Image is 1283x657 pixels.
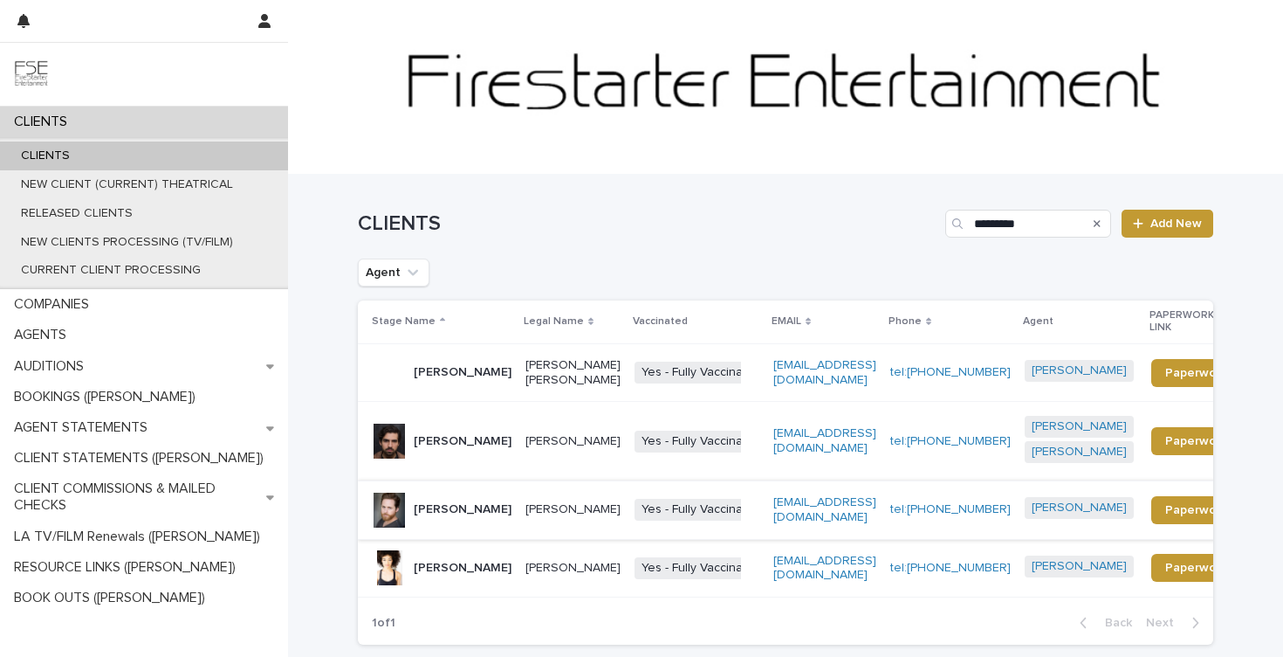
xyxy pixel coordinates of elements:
a: [EMAIL_ADDRESS][DOMAIN_NAME] [773,359,876,386]
p: Vaccinated [633,312,688,331]
a: [PERSON_NAME] [1032,559,1127,574]
p: RELEASED CLIENTS [7,206,147,221]
a: [EMAIL_ADDRESS][DOMAIN_NAME] [773,496,876,523]
a: tel:[PHONE_NUMBER] [890,435,1011,447]
p: [PERSON_NAME] [525,561,621,576]
a: [PERSON_NAME] [1032,363,1127,378]
span: Paperwork [1165,367,1227,379]
p: PAPERWORK LINK [1149,306,1232,338]
p: AUDITIONS [7,358,98,375]
a: Paperwork [1151,554,1241,582]
tr: [PERSON_NAME][PERSON_NAME] [PERSON_NAME]Yes - Fully Vaccinated[EMAIL_ADDRESS][DOMAIN_NAME]tel:[PH... [358,343,1269,402]
a: Paperwork [1151,427,1241,455]
p: Legal Name [524,312,584,331]
p: COMPANIES [7,296,103,313]
p: [PERSON_NAME] [525,502,621,517]
a: Add New [1122,210,1213,238]
h1: CLIENTS [358,211,938,237]
p: [PERSON_NAME] [414,502,511,517]
span: Yes - Fully Vaccinated [635,557,768,579]
p: AGENT STATEMENTS [7,419,161,436]
p: NEW CLIENTS PROCESSING (TV/FILM) [7,235,247,250]
p: CLIENT COMMISSIONS & MAILED CHECKS [7,481,266,514]
a: [PERSON_NAME] [1032,419,1127,434]
a: [EMAIL_ADDRESS][DOMAIN_NAME] [773,427,876,454]
p: [PERSON_NAME] [PERSON_NAME] [525,358,621,388]
p: RESOURCE LINKS ([PERSON_NAME]) [7,559,250,576]
p: LA TV/FILM Renewals ([PERSON_NAME]) [7,529,274,545]
span: Next [1146,617,1184,629]
img: 9JgRvJ3ETPGCJDhvPVA5 [14,57,49,92]
p: [PERSON_NAME] [525,434,621,449]
span: Paperwork [1165,435,1227,447]
a: [PERSON_NAME] [1032,445,1127,460]
span: Yes - Fully Vaccinated [635,431,768,453]
p: CURRENT CLIENT PROCESSING [7,263,215,278]
span: Yes - Fully Vaccinated [635,499,768,521]
tr: [PERSON_NAME][PERSON_NAME]Yes - Fully Vaccinated[EMAIL_ADDRESS][DOMAIN_NAME]tel:[PHONE_NUMBER][PE... [358,481,1269,539]
span: Paperwork [1165,562,1227,574]
p: EMAIL [772,312,801,331]
a: tel:[PHONE_NUMBER] [890,562,1011,574]
button: Back [1066,615,1139,631]
p: Stage Name [372,312,436,331]
p: NEW CLIENT (CURRENT) THEATRICAL [7,177,247,192]
button: Next [1139,615,1213,631]
span: Paperwork [1165,504,1227,516]
span: Add New [1150,218,1202,230]
a: Paperwork [1151,496,1241,524]
input: Search [945,210,1111,238]
p: BOOK OUTS ([PERSON_NAME]) [7,590,219,606]
a: tel:[PHONE_NUMBER] [890,366,1011,378]
a: tel:[PHONE_NUMBER] [890,503,1011,515]
p: Agent [1023,312,1053,331]
p: [PERSON_NAME] [414,434,511,449]
p: [PERSON_NAME] [414,561,511,576]
tr: [PERSON_NAME][PERSON_NAME]Yes - Fully Vaccinated[EMAIL_ADDRESS][DOMAIN_NAME]tel:[PHONE_NUMBER][PE... [358,402,1269,481]
a: [EMAIL_ADDRESS][DOMAIN_NAME] [773,555,876,582]
span: Yes - Fully Vaccinated [635,362,768,384]
p: BOOKINGS ([PERSON_NAME]) [7,389,209,405]
p: Phone [888,312,922,331]
a: Paperwork [1151,359,1241,387]
p: CLIENT STATEMENTS ([PERSON_NAME]) [7,450,278,467]
p: [PERSON_NAME] [414,365,511,380]
a: [PERSON_NAME] [1032,501,1127,515]
button: Agent [358,259,429,287]
p: 1 of 1 [358,602,409,645]
span: Back [1094,617,1132,629]
tr: [PERSON_NAME][PERSON_NAME]Yes - Fully Vaccinated[EMAIL_ADDRESS][DOMAIN_NAME]tel:[PHONE_NUMBER][PE... [358,539,1269,598]
p: AGENTS [7,327,80,343]
p: CLIENTS [7,114,81,130]
p: CLIENTS [7,149,84,163]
